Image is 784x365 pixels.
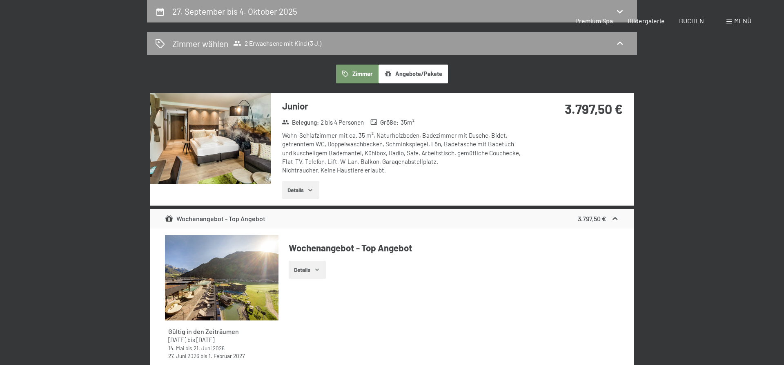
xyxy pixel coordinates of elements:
div: bis [168,336,275,344]
time: 21.06.2026 [194,345,225,352]
time: 14.05.2026 [168,345,184,352]
span: Menü [734,17,751,25]
button: Angebote/Pakete [379,65,448,83]
h2: 27. September bis 4. Oktober 2025 [172,6,297,16]
button: Zimmer [336,65,379,83]
a: BUCHEN [679,17,704,25]
time: 01.02.2027 [209,352,245,359]
time: 12.04.2026 [196,336,214,343]
time: 27.06.2026 [168,352,199,359]
div: Wochenangebot - Top Angebot [165,214,266,224]
strong: Größe : [370,118,399,127]
div: Wochenangebot - Top Angebot3.797,50 € [150,209,634,228]
div: bis [168,344,275,352]
strong: Gültig in den Zeiträumen [168,327,239,335]
time: 31.08.2025 [168,336,186,343]
h4: Wochenangebot - Top Angebot [289,242,619,254]
button: Details [289,261,326,279]
span: 2 bis 4 Personen [321,118,364,127]
span: 2 Erwachsene mit Kind (3 J.) [233,39,321,47]
h3: Junior [282,100,525,112]
div: Wohn-Schlafzimmer mit ca. 35 m², Naturholzboden, Badezimmer mit Dusche, Bidet, getrenntem WC, Dop... [282,131,525,175]
img: mss_renderimg.php [165,235,278,320]
div: bis [168,352,275,360]
strong: 3.797,50 € [578,215,606,222]
span: 35 m² [401,118,414,127]
strong: 3.797,50 € [565,101,623,116]
button: Details [282,181,319,199]
strong: Belegung : [282,118,319,127]
img: mss_renderimg.php [150,93,271,184]
a: Bildergalerie [628,17,665,25]
a: Premium Spa [575,17,613,25]
h2: Zimmer wählen [172,38,228,49]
